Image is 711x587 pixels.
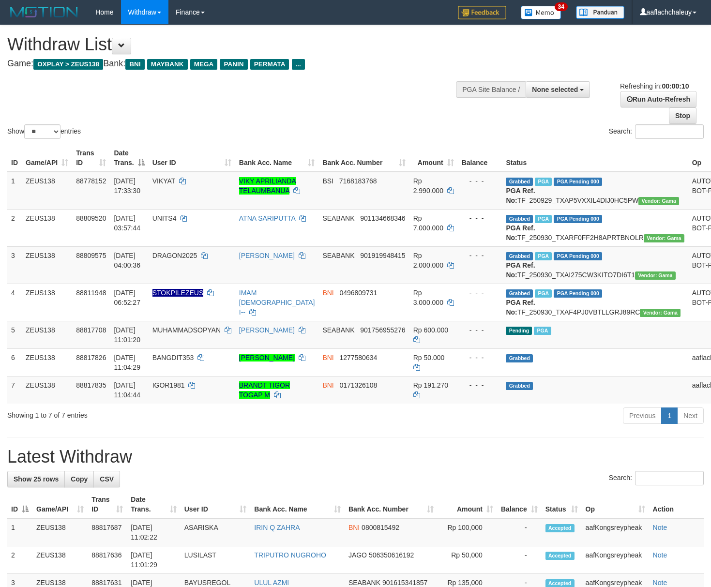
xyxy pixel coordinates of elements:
span: [DATE] 11:04:44 [114,381,140,399]
img: Feedback.jpg [458,6,506,19]
span: Rp 2.000.000 [413,252,443,269]
span: Copy 901615341857 to clipboard [382,579,427,587]
b: PGA Ref. No: [506,224,535,241]
th: Balance: activate to sort column ascending [497,491,542,518]
a: ULUL AZMI [254,579,289,587]
a: [PERSON_NAME] [239,252,295,259]
span: Rp 600.000 [413,326,448,334]
label: Show entries [7,124,81,139]
span: 88809575 [76,252,106,259]
select: Showentries [24,124,61,139]
td: 2 [7,209,22,246]
a: VIKY APRILIANDA TELAUMBANUA [239,177,296,195]
span: Copy 901756955276 to clipboard [360,326,405,334]
span: BNI [348,524,360,531]
a: BRANDT TIGOR TOGAP M [239,381,290,399]
a: IRIN Q ZAHRA [254,524,300,531]
td: ZEUS138 [22,348,72,376]
span: Grabbed [506,252,533,260]
th: Bank Acc. Number: activate to sort column ascending [345,491,438,518]
td: - [497,546,542,574]
span: Rp 7.000.000 [413,214,443,232]
a: Previous [623,407,662,424]
th: User ID: activate to sort column ascending [149,144,235,172]
span: 88778152 [76,177,106,185]
a: [PERSON_NAME] [239,326,295,334]
span: 88817708 [76,326,106,334]
td: ZEUS138 [22,172,72,210]
a: Note [653,579,667,587]
span: 34 [555,2,568,11]
span: Copy 901134668346 to clipboard [360,214,405,222]
span: BSI [322,177,333,185]
td: [DATE] 11:01:29 [127,546,180,574]
span: Grabbed [506,178,533,186]
td: 88817687 [88,518,127,546]
span: DRAGON2025 [152,252,197,259]
td: TF_250929_TXAP5VXXIL4DIJ0HC5PW [502,172,688,210]
span: PGA Pending [554,252,602,260]
span: BNI [322,289,333,297]
th: Trans ID: activate to sort column ascending [72,144,110,172]
span: Vendor URL: https://trx31.1velocity.biz [640,309,681,317]
td: ZEUS138 [22,284,72,321]
span: PANIN [220,59,247,70]
span: VIKYAT [152,177,175,185]
span: PGA Pending [554,215,602,223]
th: Game/API: activate to sort column ascending [32,491,88,518]
b: PGA Ref. No: [506,299,535,316]
td: - [497,518,542,546]
a: IMAM [DEMOGRAPHIC_DATA] I-- [239,289,315,316]
td: ZEUS138 [32,546,88,574]
a: [PERSON_NAME] [239,354,295,361]
th: ID: activate to sort column descending [7,491,32,518]
span: SEABANK [322,252,354,259]
span: Rp 3.000.000 [413,289,443,306]
span: Grabbed [506,382,533,390]
td: 1 [7,518,32,546]
th: Bank Acc. Number: activate to sort column ascending [318,144,409,172]
a: Note [653,524,667,531]
td: 4 [7,284,22,321]
span: Refreshing in: [620,82,689,90]
td: Rp 100,000 [438,518,497,546]
span: SEABANK [322,326,354,334]
span: Copy [71,475,88,483]
a: TRIPUTRO NUGROHO [254,551,326,559]
th: Status: activate to sort column ascending [542,491,582,518]
span: Marked by aafsreyleap [535,289,552,298]
span: Vendor URL: https://trx31.1velocity.biz [635,271,676,280]
span: [DATE] 03:57:44 [114,214,140,232]
div: PGA Site Balance / [456,81,526,98]
a: Copy [64,471,94,487]
a: Stop [669,107,696,124]
span: Show 25 rows [14,475,59,483]
span: 88817835 [76,381,106,389]
span: 88811948 [76,289,106,297]
th: Bank Acc. Name: activate to sort column ascending [250,491,345,518]
span: CSV [100,475,114,483]
span: Copy 0800815492 to clipboard [362,524,399,531]
span: Nama rekening ada tanda titik/strip, harap diedit [152,289,204,297]
label: Search: [609,471,704,485]
td: [DATE] 11:02:22 [127,518,180,546]
a: Next [677,407,704,424]
td: 7 [7,376,22,404]
span: Pending [506,327,532,335]
label: Search: [609,124,704,139]
span: None selected [532,86,578,93]
span: IGOR1981 [152,381,185,389]
div: - - - [462,176,499,186]
span: UNITS4 [152,214,177,222]
td: 88817636 [88,546,127,574]
th: Op: activate to sort column ascending [582,491,649,518]
span: Vendor URL: https://trx31.1velocity.biz [644,234,684,242]
span: BNI [322,381,333,389]
th: Balance [458,144,502,172]
th: Date Trans.: activate to sort column ascending [127,491,180,518]
th: User ID: activate to sort column ascending [181,491,251,518]
span: Rp 50.000 [413,354,445,361]
b: PGA Ref. No: [506,261,535,279]
div: - - - [462,353,499,362]
span: Copy 901919948415 to clipboard [360,252,405,259]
